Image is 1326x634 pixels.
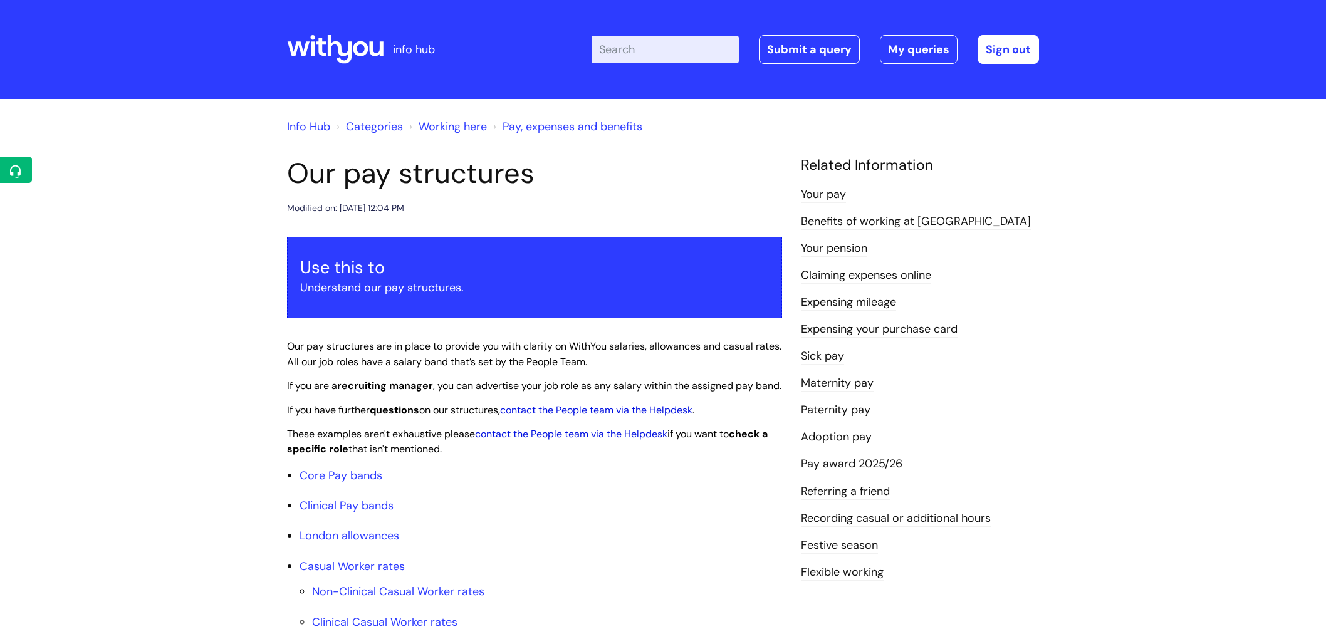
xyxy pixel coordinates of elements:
div: Modified on: [DATE] 12:04 PM [287,200,404,216]
a: contact the People team via the Helpdesk [475,427,667,440]
a: Flexible working [801,564,884,581]
h4: Related Information [801,157,1039,174]
a: Casual Worker rates [300,559,405,574]
a: Categories [346,119,403,134]
a: Info Hub [287,119,330,134]
a: Clinical Pay bands [300,498,394,513]
input: Search [592,36,739,63]
li: Solution home [333,117,403,137]
a: Benefits of working at [GEOGRAPHIC_DATA] [801,214,1031,230]
strong: recruiting manager [337,379,433,392]
a: Your pension [801,241,867,257]
a: Clinical Casual Worker rates [312,615,457,630]
a: Adoption pay [801,429,872,445]
a: Pay, expenses and benefits [503,119,642,134]
a: Submit a query [759,35,860,64]
div: | - [592,35,1039,64]
h1: Our pay structures [287,157,782,190]
a: Paternity pay [801,402,870,418]
a: London allowances [300,528,399,543]
a: Maternity pay [801,375,874,392]
span: Our pay structures are in place to provide you with clarity on WithYou salaries, allowances and c... [287,340,781,368]
a: Sign out [978,35,1039,64]
a: Core Pay bands [300,468,382,483]
a: Sick pay [801,348,844,365]
a: contact the People team via the Helpdesk [500,403,692,417]
a: Your pay [801,187,846,203]
li: Pay, expenses and benefits [490,117,642,137]
a: Recording casual or additional hours [801,511,991,527]
span: These examples aren't exhaustive please if you want to that isn't mentioned. [287,427,768,456]
span: If you are a , you can advertise your job role as any salary within the assigned pay band. [287,379,781,392]
span: If you have further on our structures, . [287,403,694,417]
p: Understand our pay structures. [300,278,769,298]
a: Non-Clinical Casual Worker rates [312,584,484,599]
strong: questions [370,403,419,417]
a: Expensing your purchase card [801,321,958,338]
a: Referring a friend [801,484,890,500]
a: Pay award 2025/26 [801,456,902,472]
li: Working here [406,117,487,137]
p: info hub [393,39,435,60]
h3: Use this to [300,257,769,278]
a: Claiming expenses online [801,268,931,284]
a: Festive season [801,538,878,554]
a: Working here [419,119,487,134]
a: Expensing mileage [801,294,896,311]
a: My queries [880,35,958,64]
